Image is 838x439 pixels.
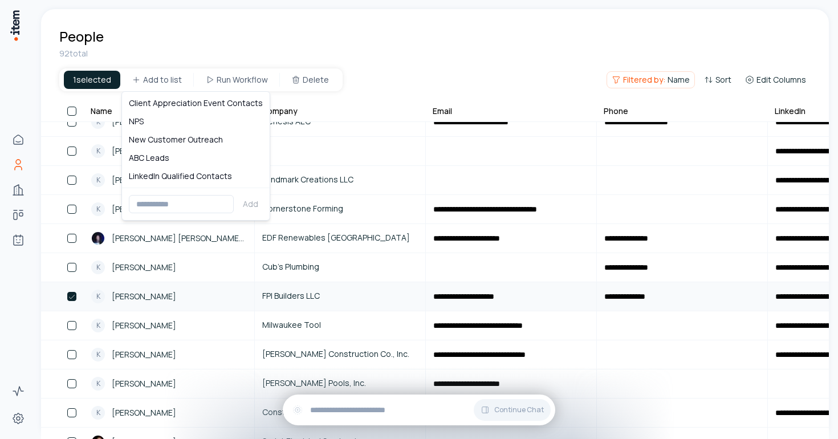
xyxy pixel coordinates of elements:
[124,131,267,149] div: New Customer Outreach
[124,149,267,167] div: ABC Leads
[124,94,267,112] div: Client Appreciation Event Contacts
[124,167,267,185] div: LinkedIn Qualified Contacts
[121,91,270,221] div: Add to list
[124,112,267,131] div: NPS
